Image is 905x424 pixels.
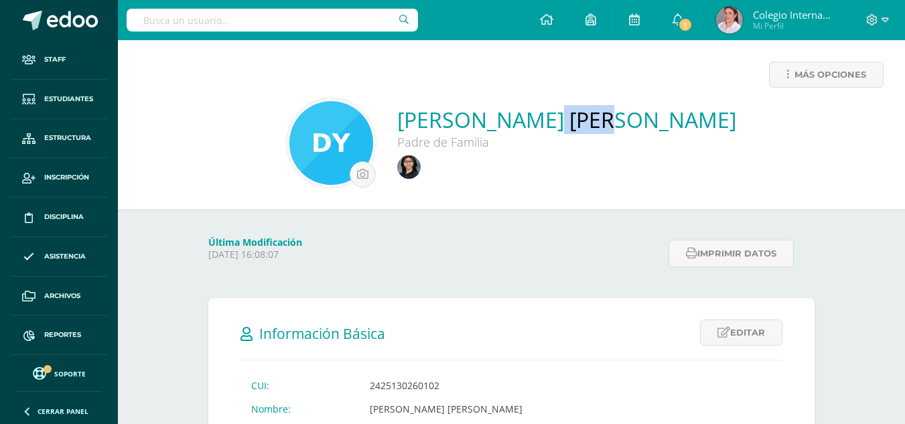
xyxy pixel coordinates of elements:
span: Estructura [44,133,91,143]
a: [PERSON_NAME] [PERSON_NAME] [397,105,736,134]
span: Reportes [44,330,81,340]
span: Mi Perfil [753,20,833,31]
span: Asistencia [44,251,86,262]
a: Asistencia [11,237,107,277]
span: Estudiantes [44,94,93,104]
span: Archivos [44,291,80,301]
span: Disciplina [44,212,84,222]
td: Nombre: [240,397,359,421]
a: Estructura [11,119,107,159]
a: Más opciones [769,62,884,88]
a: Reportes [11,315,107,355]
button: Imprimir datos [669,240,794,267]
a: Soporte [16,364,102,382]
input: Busca un usuario... [127,9,418,31]
img: bd0d2964ba25a6bcb1097396d16b79cb.png [397,155,421,179]
td: 2425130260102 [359,374,750,397]
a: Estudiantes [11,80,107,119]
span: Soporte [54,369,86,378]
span: Cerrar panel [38,407,88,416]
img: 5bfc06c399020dbe0f888ed06c1a3da4.png [716,7,743,33]
span: Información Básica [259,324,385,343]
span: Staff [44,54,66,65]
p: [DATE] 16:08:07 [208,249,660,261]
span: Inscripción [44,172,89,183]
a: Archivos [11,277,107,316]
h4: Última Modificación [208,236,660,249]
a: Inscripción [11,158,107,198]
a: Staff [11,40,107,80]
span: 1 [678,17,693,32]
img: b36507f3b4b2ddd58616c5826b03a8cb.png [289,101,373,185]
div: Padre de Familia [397,134,736,150]
td: [PERSON_NAME] [PERSON_NAME] [359,397,750,421]
a: Editar [700,320,782,346]
a: Disciplina [11,198,107,237]
span: Más opciones [794,62,866,87]
span: Colegio Internacional [753,8,833,21]
td: CUI: [240,374,359,397]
